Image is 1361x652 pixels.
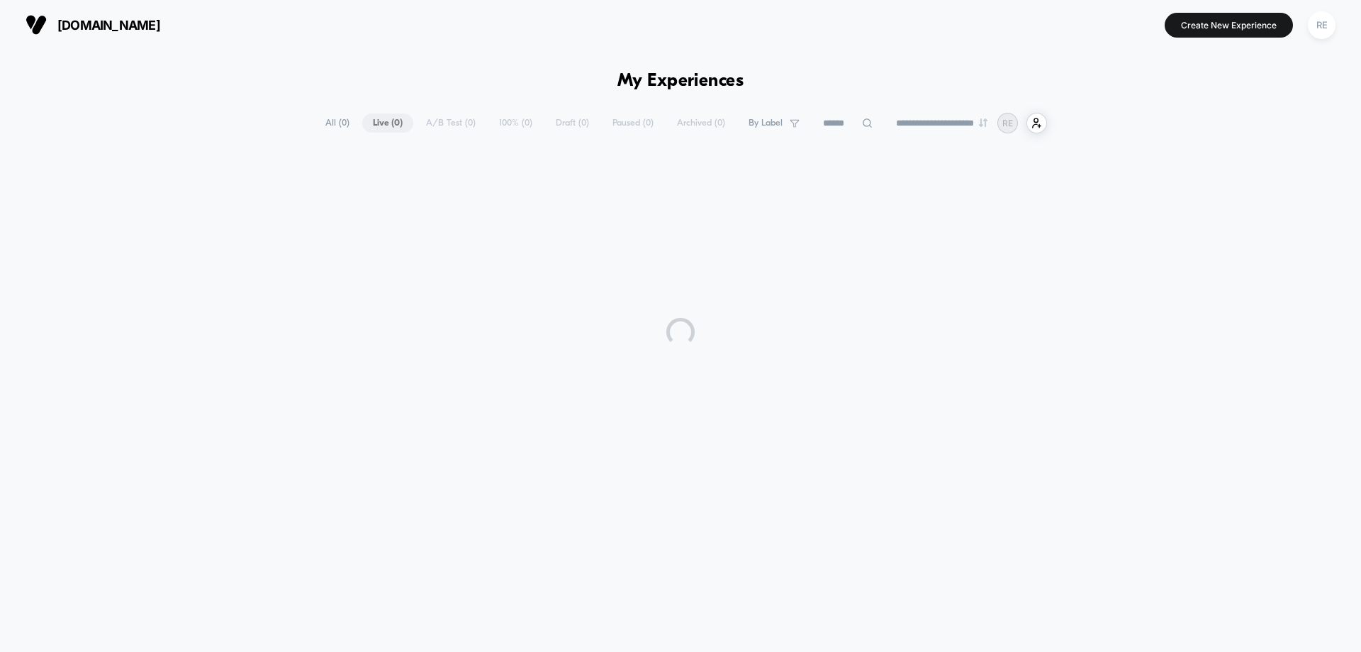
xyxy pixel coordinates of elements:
[26,14,47,35] img: Visually logo
[749,118,783,128] span: By Label
[1304,11,1340,40] button: RE
[1165,13,1293,38] button: Create New Experience
[1308,11,1335,39] div: RE
[1002,118,1013,128] p: RE
[979,118,987,127] img: end
[617,71,744,92] h1: My Experiences
[57,18,160,33] span: [DOMAIN_NAME]
[315,114,360,133] span: All ( 0 )
[21,13,164,36] button: [DOMAIN_NAME]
